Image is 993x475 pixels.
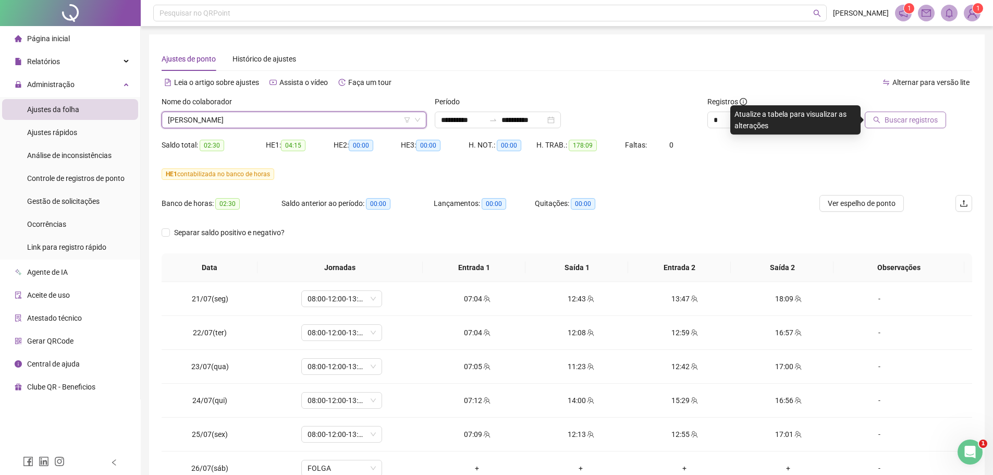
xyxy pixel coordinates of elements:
span: 00:00 [349,140,373,151]
span: Observações [842,262,956,273]
div: 12:42 [641,361,728,372]
span: team [793,295,802,302]
label: Nome do colaborador [162,96,239,107]
span: team [586,295,594,302]
span: team [690,431,698,438]
div: - [849,395,910,406]
iframe: Intercom live chat [958,440,983,465]
span: Ajustes rápidos [27,128,77,137]
span: team [482,295,491,302]
th: Saída 1 [525,253,628,282]
span: 08:00-12:00-13:12-18:00 [308,359,376,374]
span: 22/07(ter) [193,328,227,337]
div: HE 3: [401,139,469,151]
span: team [586,431,594,438]
th: Entrada 2 [628,253,731,282]
div: 07:09 [434,429,521,440]
div: + [537,462,624,474]
div: 12:55 [641,429,728,440]
span: 04:15 [281,140,305,151]
button: Ver espelho de ponto [819,195,904,212]
span: team [482,431,491,438]
span: 08:00-12:00-13:12-18:00 [308,291,376,307]
span: info-circle [740,98,747,105]
span: 02:30 [200,140,224,151]
div: - [849,293,910,305]
span: Gestão de solicitações [27,197,100,205]
span: Histórico de ajustes [232,55,296,63]
div: + [434,462,521,474]
div: 17:01 [745,429,832,440]
span: 00:00 [366,198,390,210]
div: 12:13 [537,429,624,440]
span: 00:00 [416,140,440,151]
div: 07:04 [434,327,521,338]
span: info-circle [15,360,22,368]
span: upload [960,199,968,208]
div: 13:47 [641,293,728,305]
span: team [586,329,594,336]
span: 178:09 [569,140,597,151]
div: 17:00 [745,361,832,372]
span: Assista o vídeo [279,78,328,87]
span: 24/07(qui) [192,396,227,405]
span: qrcode [15,337,22,345]
span: Gerar QRCode [27,337,73,345]
span: contabilizada no banco de horas [162,168,274,180]
label: Período [435,96,467,107]
span: 1 [908,5,911,12]
span: file-text [164,79,171,86]
span: down [414,117,421,123]
div: 18:09 [745,293,832,305]
span: 23/07(qua) [191,362,229,371]
span: lock [15,81,22,88]
div: H. TRAB.: [536,139,625,151]
span: team [690,363,698,370]
span: team [482,363,491,370]
span: Central de ajuda [27,360,80,368]
div: 07:05 [434,361,521,372]
span: Separar saldo positivo e negativo? [170,227,289,238]
span: facebook [23,456,33,467]
div: Saldo total: [162,139,266,151]
span: Clube QR - Beneficios [27,383,95,391]
span: left [111,459,118,466]
span: swap [882,79,890,86]
span: linkedin [39,456,49,467]
th: Entrada 1 [423,253,525,282]
span: Administração [27,80,75,89]
div: 15:29 [641,395,728,406]
div: Lançamentos: [434,198,535,210]
span: Análise de inconsistências [27,151,112,160]
span: to [489,116,497,124]
span: Aceite de uso [27,291,70,299]
span: history [338,79,346,86]
span: 25/07(sex) [192,430,228,439]
sup: 1 [904,3,914,14]
span: Faça um tour [348,78,391,87]
th: Data [162,253,258,282]
span: Ajustes da folha [27,105,79,114]
div: 16:57 [745,327,832,338]
span: 02:30 [215,198,240,210]
span: Controle de registros de ponto [27,174,125,182]
div: 12:59 [641,327,728,338]
div: H. NOT.: [469,139,536,151]
th: Jornadas [258,253,423,282]
span: team [482,329,491,336]
span: solution [15,314,22,322]
span: Leia o artigo sobre ajustes [174,78,259,87]
span: team [793,363,802,370]
sup: Atualize o seu contato no menu Meus Dados [973,3,983,14]
span: 1 [976,5,980,12]
span: 00:00 [497,140,521,151]
span: Faltas: [625,141,648,149]
span: notification [899,8,908,18]
div: 11:23 [537,361,624,372]
div: HE 1: [266,139,334,151]
div: 12:43 [537,293,624,305]
span: 00:00 [571,198,595,210]
span: Ocorrências [27,220,66,228]
div: Quitações: [535,198,636,210]
span: 00:00 [482,198,506,210]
